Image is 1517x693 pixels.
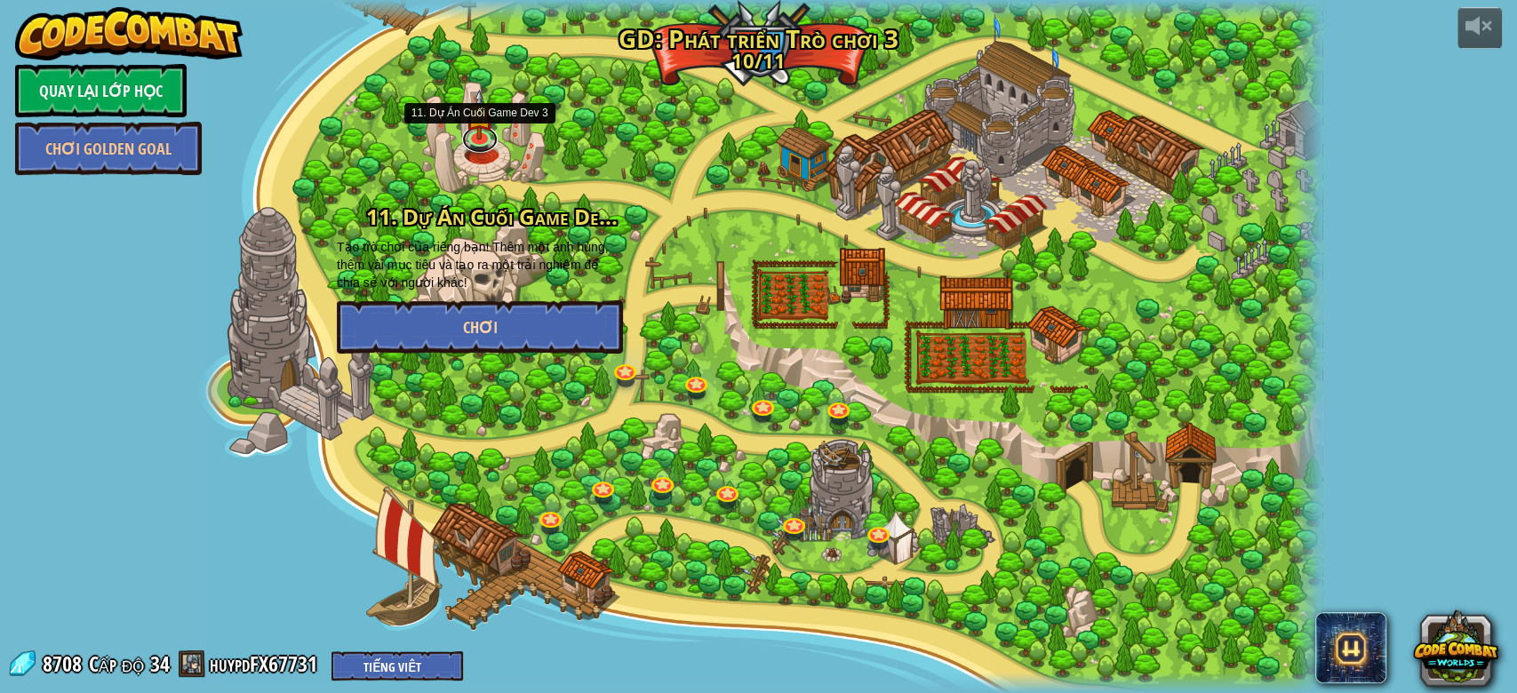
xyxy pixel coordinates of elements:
[465,90,494,140] img: level-banner-started.png
[337,300,623,354] button: Chơi
[462,316,497,339] span: Chơi
[15,64,187,117] a: Quay lại Lớp Học
[1457,7,1502,49] button: Tùy chỉnh âm lượng
[89,649,144,679] span: Cấp độ
[366,202,627,231] span: 11. Dự Án Cuối Game Dev 3
[210,649,323,678] a: huypdFX67731
[43,649,87,678] span: 8708
[150,649,170,678] span: 34
[337,238,623,291] p: Tạo trò chơi của riêng bạn! Thêm một anh hùng, thêm vài mục tiêu và tạo ra một trải nghiệm để chi...
[15,122,202,175] a: Chơi Golden Goal
[15,7,243,60] img: CodeCombat - Learn how to code by playing a game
